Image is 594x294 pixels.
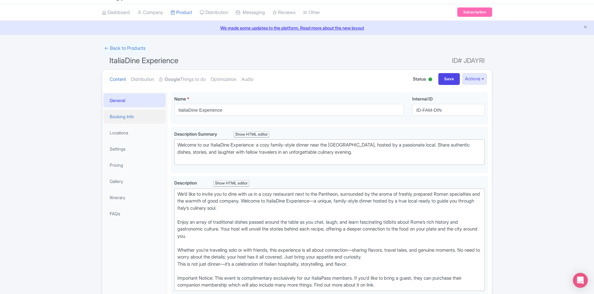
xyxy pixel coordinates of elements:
span: Status [413,76,426,82]
span: ItaliaDine Experience [109,56,178,65]
a: Optimization [211,70,236,89]
div: Welcome to our ItaliaDine Experience: a cozy family-style dinner near the [GEOGRAPHIC_DATA], host... [177,142,482,163]
a: FAQs [103,207,166,221]
span: Name [174,96,186,101]
a: Other [303,4,320,21]
a: Booking Info [103,110,166,124]
a: Pricing [103,158,166,172]
strong: Google [165,76,180,83]
div: Open Intercom Messenger [573,273,588,288]
div: Show HTML editor [213,180,249,187]
a: Gallery [103,174,166,188]
span: Internal ID [412,96,433,101]
div: Show HTML editor [234,131,269,138]
a: Reviews [272,4,295,21]
a: We made some updates to the platform. Read more about the new layout [4,25,590,31]
a: Distribution [131,70,154,89]
a: Audio [241,70,253,89]
button: Close announcement [583,24,588,31]
a: Company [137,4,163,21]
a: Settings [103,142,166,156]
span: ID# JDAYRI [452,54,485,67]
a: Messaging [236,4,265,21]
a: General [103,93,166,107]
span: Description [174,180,198,185]
input: Save [438,73,460,85]
a: Subscription [457,7,492,17]
a: Dashboard [102,4,130,21]
div: Active [427,75,433,85]
a: Distribution [200,4,228,21]
a: Locations [103,126,166,140]
span: Description Summary [174,131,218,137]
a: Content [110,70,126,89]
a: Itinerary [103,190,166,204]
a: Product [171,4,192,21]
button: Actions [462,73,487,85]
a: GoogleThings to do [159,70,206,89]
a: ← Back to Products [102,42,148,54]
div: We’d like to invite you to dine with us in a cozy restaurant next to the Pantheon, surrounded by ... [177,191,482,289]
